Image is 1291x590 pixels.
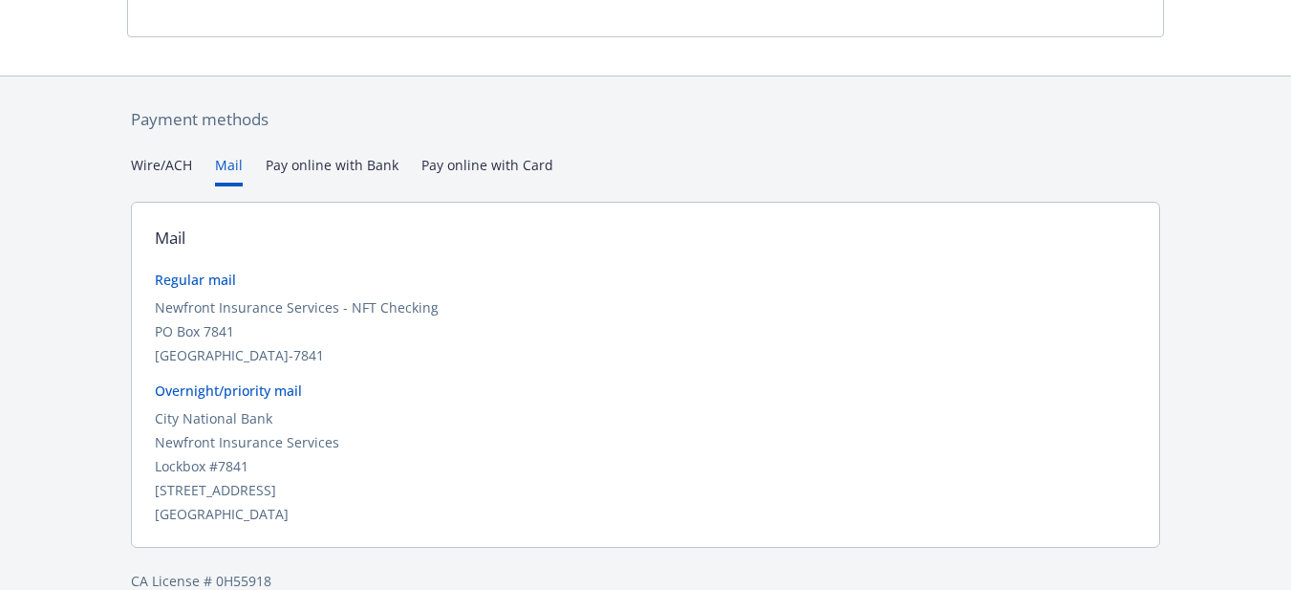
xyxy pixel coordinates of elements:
div: Overnight/priority mail [155,381,1136,401]
button: Pay online with Bank [266,155,398,186]
div: Newfront Insurance Services - NFT Checking [155,297,1136,317]
div: [STREET_ADDRESS] [155,480,1136,500]
div: [GEOGRAPHIC_DATA] [155,504,1136,524]
div: Newfront Insurance Services [155,432,1136,452]
div: Mail [155,226,185,251]
div: Payment methods [131,107,1160,132]
div: PO Box 7841 [155,321,1136,341]
button: Pay online with Card [421,155,553,186]
div: Regular mail [155,270,1136,290]
button: Wire/ACH [131,155,192,186]
div: [GEOGRAPHIC_DATA]-7841 [155,345,1136,365]
div: City National Bank [155,408,1136,428]
div: Lockbox #7841 [155,456,1136,476]
button: Mail [215,155,243,186]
